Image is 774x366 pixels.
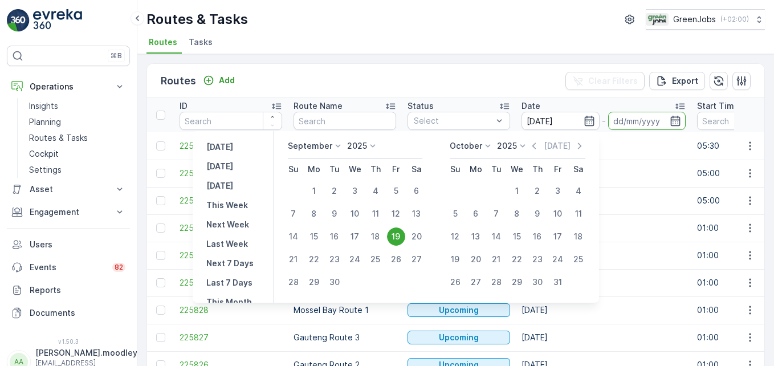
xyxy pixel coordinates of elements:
[408,205,426,223] div: 13
[305,205,323,223] div: 8
[549,227,567,246] div: 17
[202,140,238,154] button: Yesterday
[294,112,396,130] input: Search
[206,180,233,192] p: [DATE]
[30,239,125,250] p: Users
[156,196,165,205] div: Toggle Row Selected
[206,296,252,308] p: This Month
[29,100,58,112] p: Insights
[180,304,282,316] span: 225828
[325,273,344,291] div: 30
[35,347,137,359] p: [PERSON_NAME].moodley
[180,277,282,288] span: 225829
[305,250,323,269] div: 22
[516,324,691,351] td: [DATE]
[528,227,547,246] div: 16
[522,112,600,130] input: dd/mm/yyyy
[202,257,258,270] button: Next 7 Days
[450,140,482,152] p: October
[25,146,130,162] a: Cockpit
[325,205,344,223] div: 9
[324,159,345,180] th: Tuesday
[408,227,426,246] div: 20
[30,206,107,218] p: Engagement
[569,227,588,246] div: 18
[516,214,691,242] td: [DATE]
[180,250,282,261] span: 225830
[486,159,507,180] th: Tuesday
[283,159,304,180] th: Sunday
[408,250,426,269] div: 27
[569,205,588,223] div: 11
[30,284,125,296] p: Reports
[180,100,188,112] p: ID
[516,242,691,269] td: [DATE]
[508,273,526,291] div: 29
[549,273,567,291] div: 31
[189,36,213,48] span: Tasks
[527,159,548,180] th: Thursday
[180,168,282,179] a: 225913
[206,238,248,250] p: Last Week
[528,182,547,200] div: 2
[30,184,107,195] p: Asset
[325,227,344,246] div: 16
[608,112,686,130] input: dd/mm/yyyy
[565,72,645,90] button: Clear Filters
[446,227,465,246] div: 12
[516,296,691,324] td: [DATE]
[161,73,196,89] p: Routes
[202,160,238,173] button: Today
[206,200,248,211] p: This Week
[646,9,765,30] button: GreenJobs(+02:00)
[30,81,107,92] p: Operations
[325,182,344,200] div: 2
[366,182,385,200] div: 4
[7,256,130,279] a: Events82
[446,205,465,223] div: 5
[544,140,571,152] p: [DATE]
[508,250,526,269] div: 22
[522,100,540,112] p: Date
[569,182,588,200] div: 4
[548,159,568,180] th: Friday
[568,159,589,180] th: Saturday
[115,263,123,272] p: 82
[180,222,282,234] a: 225831
[366,205,385,223] div: 11
[445,159,466,180] th: Sunday
[294,304,396,316] p: Mossel Bay Route 1
[387,182,405,200] div: 5
[29,132,88,144] p: Routes & Tasks
[588,75,638,87] p: Clear Filters
[288,140,332,152] p: September
[516,187,691,214] td: [DATE]
[387,250,405,269] div: 26
[346,205,364,223] div: 10
[294,332,396,343] p: Gauteng Route 3
[516,132,691,160] td: [DATE]
[549,250,567,269] div: 24
[446,250,465,269] div: 19
[206,277,252,288] p: Last 7 Days
[156,278,165,287] div: Toggle Row Selected
[7,302,130,324] a: Documents
[219,75,235,86] p: Add
[305,182,323,200] div: 1
[446,273,465,291] div: 26
[156,223,165,233] div: Toggle Row Selected
[206,141,233,153] p: [DATE]
[284,227,303,246] div: 14
[439,304,479,316] p: Upcoming
[305,227,323,246] div: 15
[180,195,282,206] span: 225912
[467,250,485,269] div: 20
[387,205,405,223] div: 12
[697,100,739,112] p: Start Time
[206,258,254,269] p: Next 7 Days
[325,250,344,269] div: 23
[202,237,252,251] button: Last Week
[294,100,343,112] p: Route Name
